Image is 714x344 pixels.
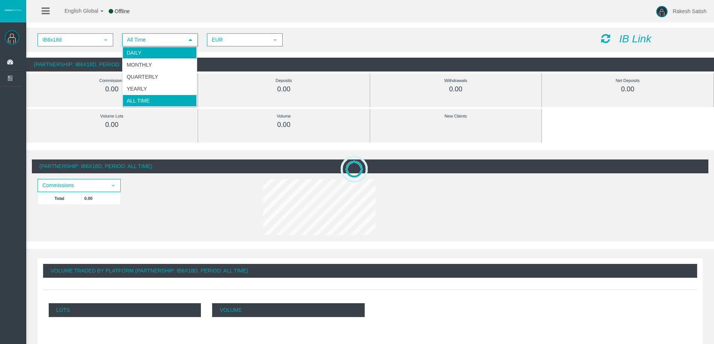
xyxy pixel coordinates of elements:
div: Commissions [43,76,181,85]
span: Commissions [38,180,106,191]
div: 0.00 [387,85,525,94]
span: select [103,37,109,43]
div: Volume [215,112,353,121]
span: Rakesh Satish [673,8,707,14]
div: Volume Lots [43,112,181,121]
div: 0.00 [215,85,353,94]
span: English Global [55,8,98,14]
li: Yearly [123,83,197,95]
img: user-image [656,6,668,17]
div: Volume Traded By Platform (Partnership: IB6x18d, Period: All Time) [43,264,697,278]
i: IB Link [619,33,651,45]
div: (Partnership: IB6x18d, Period: All Time) [26,58,714,71]
span: select [110,183,116,189]
p: Volume [212,303,364,317]
li: Daily [123,47,197,59]
div: Net Deposits [559,76,696,85]
td: 0.00 [81,192,120,204]
div: Withdrawals [387,76,525,85]
div: Deposits [215,76,353,85]
img: logo.svg [4,9,22,12]
span: EUR [208,34,268,46]
div: 0.00 [43,121,181,129]
div: 0.00 [559,85,696,94]
span: IB6x18d [38,34,99,46]
div: 0.00 [43,85,181,94]
li: All Time [123,95,197,107]
div: (Partnership: IB6x18d, Period: All Time) [32,159,708,173]
span: Offline [115,8,130,14]
td: Total [38,192,81,204]
span: select [187,37,193,43]
div: 0.00 [215,121,353,129]
div: New Clients [387,112,525,121]
p: Lots [49,303,201,317]
span: All Time [123,34,184,46]
li: Quarterly [123,71,197,83]
li: Monthly [123,59,197,71]
span: select [272,37,278,43]
i: Reload Dashboard [601,33,610,44]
